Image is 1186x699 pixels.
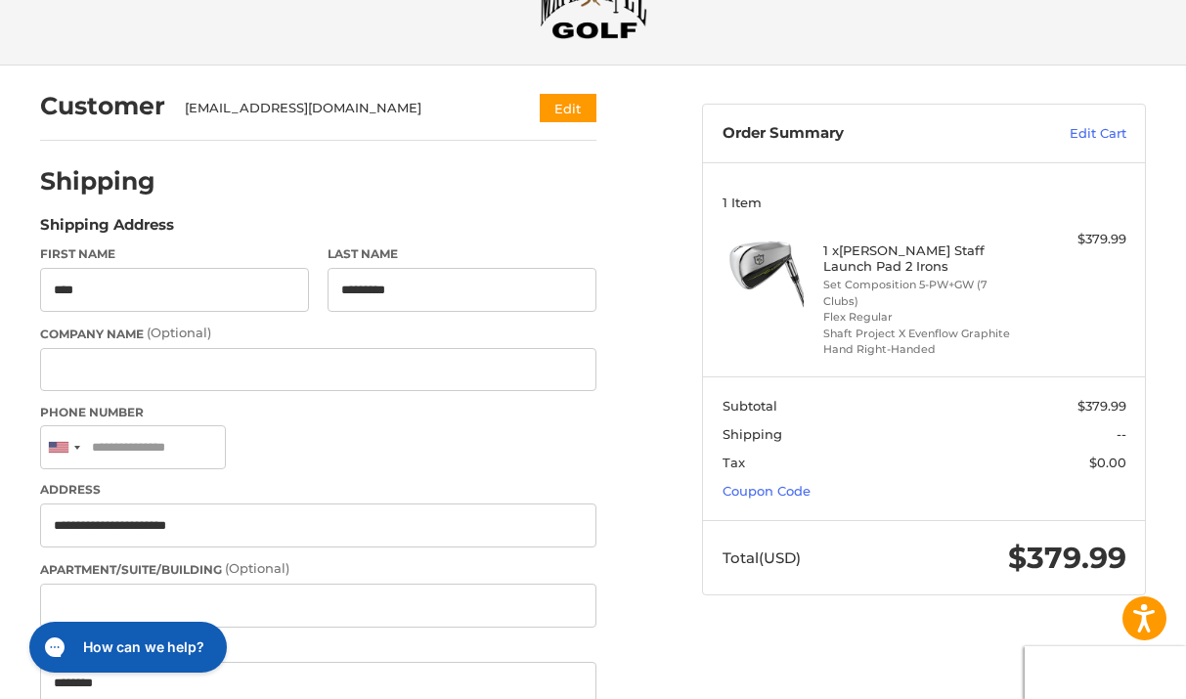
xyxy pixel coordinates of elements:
[823,242,1021,275] h4: 1 x [PERSON_NAME] Staff Launch Pad 2 Irons
[723,398,777,414] span: Subtotal
[40,214,174,245] legend: Shipping Address
[40,639,596,657] label: City
[823,341,1021,358] li: Hand Right-Handed
[823,277,1021,309] li: Set Composition 5-PW+GW (7 Clubs)
[723,124,997,144] h3: Order Summary
[225,560,289,576] small: (Optional)
[723,548,801,567] span: Total (USD)
[823,309,1021,326] li: Flex Regular
[328,245,596,263] label: Last Name
[40,91,165,121] h2: Customer
[147,325,211,340] small: (Optional)
[1025,230,1125,249] div: $379.99
[1077,398,1126,414] span: $379.99
[40,166,155,197] h2: Shipping
[1117,426,1126,442] span: --
[723,426,782,442] span: Shipping
[997,124,1126,144] a: Edit Cart
[1025,646,1186,699] iframe: Google Customer Reviews
[40,481,596,499] label: Address
[40,245,309,263] label: First Name
[723,455,745,470] span: Tax
[1008,540,1126,576] span: $379.99
[40,559,596,579] label: Apartment/Suite/Building
[185,99,503,118] div: [EMAIL_ADDRESS][DOMAIN_NAME]
[540,94,596,122] button: Edit
[20,615,233,679] iframe: Gorgias live chat messenger
[723,483,811,499] a: Coupon Code
[823,326,1021,342] li: Shaft Project X Evenflow Graphite
[40,324,596,343] label: Company Name
[41,426,86,468] div: United States: +1
[40,404,596,421] label: Phone Number
[723,195,1126,210] h3: 1 Item
[1089,455,1126,470] span: $0.00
